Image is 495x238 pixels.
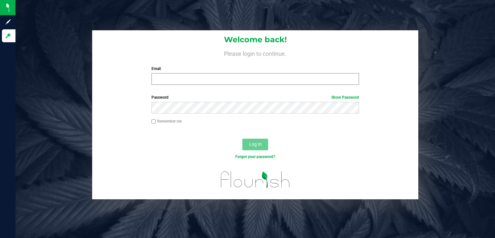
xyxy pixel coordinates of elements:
[249,142,262,147] span: Log In
[151,95,169,100] span: Password
[215,166,296,193] img: flourish_logo.svg
[5,33,11,39] inline-svg: Log in
[5,19,11,25] inline-svg: Sign up
[92,35,418,44] h1: Welcome back!
[92,49,418,57] h4: Please login to continue.
[235,154,275,159] a: Forgot your password?
[331,95,359,100] a: Show Password
[151,119,156,124] input: Remember me
[151,118,182,124] label: Remember me
[242,139,268,150] button: Log In
[151,66,359,72] label: Email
